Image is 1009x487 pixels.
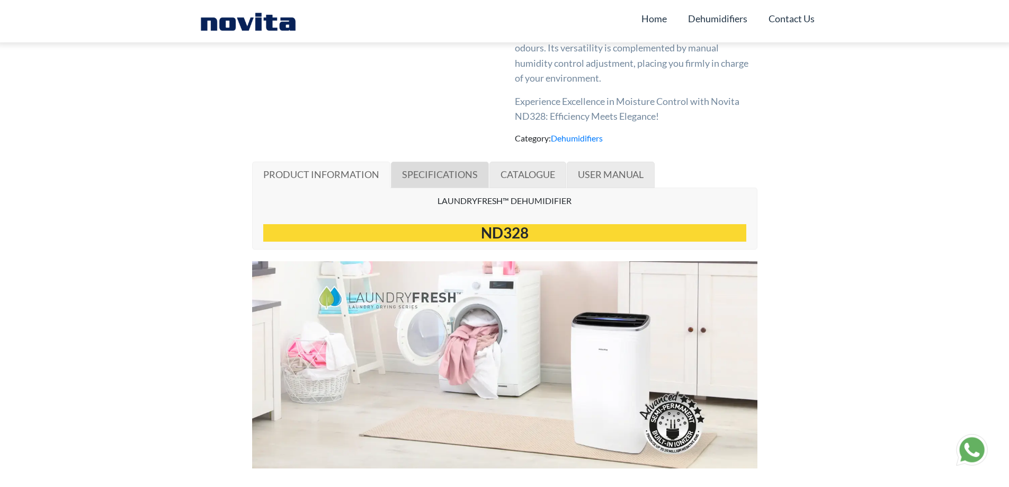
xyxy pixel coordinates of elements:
span: LAUNDRYFRESH™ DEHUMIDIFIER [437,196,572,206]
a: Contact Us [769,8,815,29]
a: SPECIFICATIONS [391,162,489,188]
a: Home [641,8,667,29]
a: Dehumidifiers [551,133,603,143]
a: PRODUCT INFORMATION [252,162,390,188]
strong: ND328 [481,224,529,242]
span: SPECIFICATIONS [402,169,478,180]
span: Category: [515,133,603,143]
span: CATALOGUE [501,169,555,180]
p: Experience Excellence in Moisture Control with Novita ND328: Efficiency Meets Elegance! [515,94,757,123]
span: PRODUCT INFORMATION [263,169,379,180]
a: CATALOGUE [489,162,566,188]
img: Novita [195,11,301,32]
a: Dehumidifiers [688,8,747,29]
span: USER MANUAL [578,169,644,180]
a: USER MANUAL [567,162,655,188]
